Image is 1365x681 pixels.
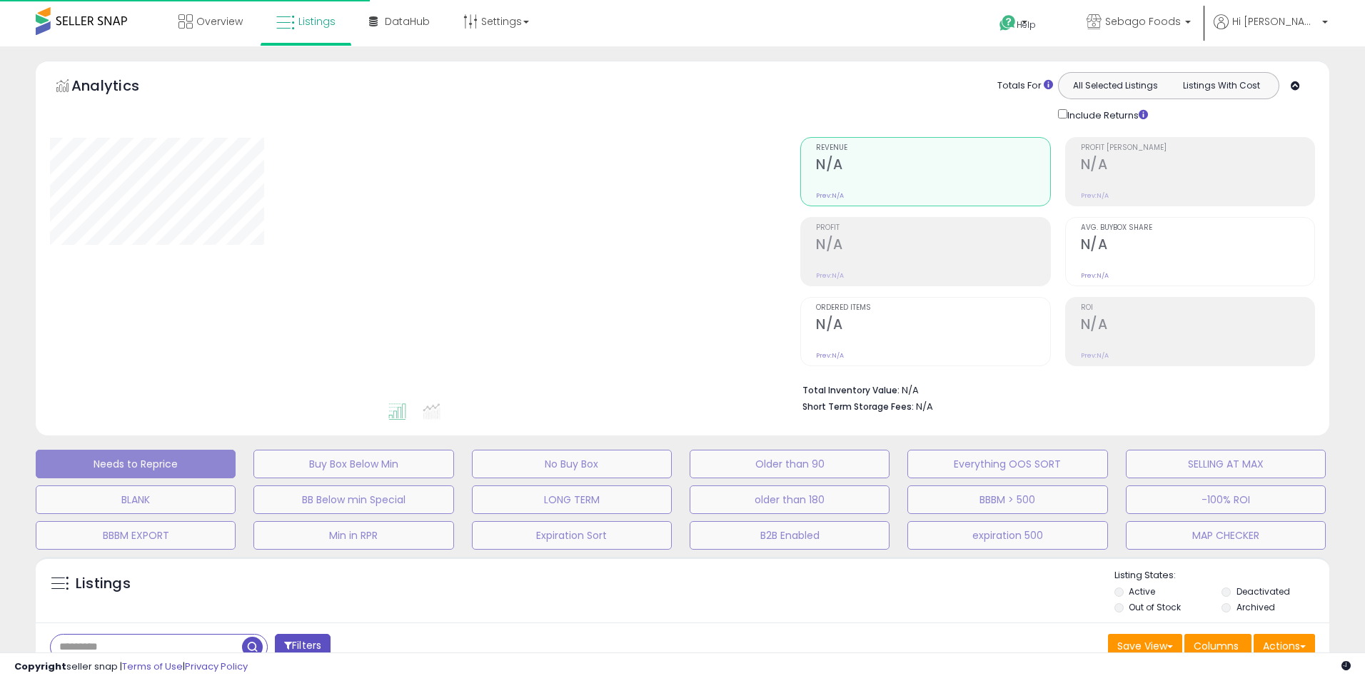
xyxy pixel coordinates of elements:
b: Total Inventory Value: [802,384,900,396]
span: Sebago Foods [1105,14,1181,29]
div: seller snap | | [14,660,248,674]
span: DataHub [385,14,430,29]
span: Profit [816,224,1049,232]
button: All Selected Listings [1062,76,1169,95]
button: BBBM > 500 [907,485,1107,514]
button: BBBM EXPORT [36,521,236,550]
span: Avg. Buybox Share [1081,224,1314,232]
div: Totals For [997,79,1053,93]
button: Buy Box Below Min [253,450,453,478]
span: Overview [196,14,243,29]
button: Min in RPR [253,521,453,550]
button: Everything OOS SORT [907,450,1107,478]
span: Listings [298,14,336,29]
button: BB Below min Special [253,485,453,514]
button: expiration 500 [907,521,1107,550]
h2: N/A [1081,316,1314,336]
div: Include Returns [1047,106,1165,123]
button: SELLING AT MAX [1126,450,1326,478]
h2: N/A [816,316,1049,336]
button: LONG TERM [472,485,672,514]
span: Hi [PERSON_NAME] [1232,14,1318,29]
button: -100% ROI [1126,485,1326,514]
strong: Copyright [14,660,66,673]
h2: N/A [816,236,1049,256]
h2: N/A [1081,156,1314,176]
small: Prev: N/A [1081,191,1109,200]
button: No Buy Box [472,450,672,478]
button: B2B Enabled [690,521,890,550]
button: BLANK [36,485,236,514]
small: Prev: N/A [816,351,844,360]
b: Short Term Storage Fees: [802,400,914,413]
button: older than 180 [690,485,890,514]
span: Ordered Items [816,304,1049,312]
button: Listings With Cost [1168,76,1274,95]
small: Prev: N/A [816,271,844,280]
span: N/A [916,400,933,413]
button: Needs to Reprice [36,450,236,478]
h2: N/A [1081,236,1314,256]
span: Help [1017,19,1036,31]
li: N/A [802,380,1304,398]
small: Prev: N/A [1081,351,1109,360]
span: ROI [1081,304,1314,312]
button: Expiration Sort [472,521,672,550]
a: Help [988,4,1064,46]
a: Hi [PERSON_NAME] [1214,14,1328,46]
span: Profit [PERSON_NAME] [1081,144,1314,152]
span: Revenue [816,144,1049,152]
i: Get Help [999,14,1017,32]
small: Prev: N/A [1081,271,1109,280]
h2: N/A [816,156,1049,176]
small: Prev: N/A [816,191,844,200]
h5: Analytics [71,76,167,99]
button: Older than 90 [690,450,890,478]
button: MAP CHECKER [1126,521,1326,550]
